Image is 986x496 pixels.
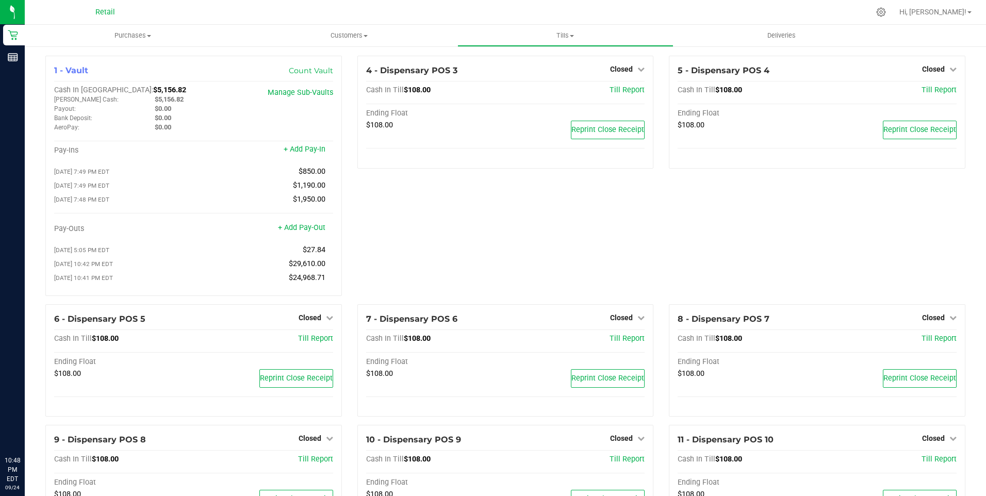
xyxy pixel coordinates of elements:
[10,414,41,444] iframe: Resource center
[922,86,957,94] span: Till Report
[610,434,633,442] span: Closed
[54,196,109,203] span: [DATE] 7:48 PM EDT
[678,478,817,487] div: Ending Float
[299,434,321,442] span: Closed
[678,65,769,75] span: 5 - Dispensary POS 4
[366,435,461,444] span: 10 - Dispensary POS 9
[458,31,673,40] span: Tills
[610,334,645,343] a: Till Report
[153,86,186,94] span: $5,156.82
[155,114,171,122] span: $0.00
[678,334,715,343] span: Cash In Till
[366,478,505,487] div: Ending Float
[673,25,890,46] a: Deliveries
[259,369,333,388] button: Reprint Close Receipt
[289,273,325,282] span: $24,968.71
[571,369,645,388] button: Reprint Close Receipt
[922,455,957,464] a: Till Report
[54,86,153,94] span: Cash In [GEOGRAPHIC_DATA]:
[610,313,633,322] span: Closed
[678,369,704,378] span: $108.00
[678,455,715,464] span: Cash In Till
[268,88,333,97] a: Manage Sub-Vaults
[875,7,888,17] div: Manage settings
[571,125,644,134] span: Reprint Close Receipt
[404,86,431,94] span: $108.00
[155,95,184,103] span: $5,156.82
[54,124,79,131] span: AeroPay:
[8,52,18,62] inline-svg: Reports
[289,259,325,268] span: $29,610.00
[298,455,333,464] a: Till Report
[922,313,945,322] span: Closed
[293,181,325,190] span: $1,190.00
[678,314,769,324] span: 8 - Dispensary POS 7
[25,31,241,40] span: Purchases
[366,357,505,367] div: Ending Float
[54,168,109,175] span: [DATE] 7:49 PM EDT
[366,65,457,75] span: 4 - Dispensary POS 3
[922,434,945,442] span: Closed
[92,334,119,343] span: $108.00
[54,334,92,343] span: Cash In Till
[678,357,817,367] div: Ending Float
[303,245,325,254] span: $27.84
[54,478,193,487] div: Ending Float
[299,313,321,322] span: Closed
[5,456,20,484] p: 10:48 PM EDT
[54,455,92,464] span: Cash In Till
[366,369,393,378] span: $108.00
[404,334,431,343] span: $108.00
[678,86,715,94] span: Cash In Till
[8,30,18,40] inline-svg: Retail
[883,369,957,388] button: Reprint Close Receipt
[610,86,645,94] a: Till Report
[883,374,956,383] span: Reprint Close Receipt
[293,195,325,204] span: $1,950.00
[54,96,119,103] span: [PERSON_NAME] Cash:
[678,109,817,118] div: Ending Float
[54,146,193,155] div: Pay-Ins
[753,31,810,40] span: Deliveries
[571,374,644,383] span: Reprint Close Receipt
[610,65,633,73] span: Closed
[241,25,457,46] a: Customers
[899,8,966,16] span: Hi, [PERSON_NAME]!
[284,145,325,154] a: + Add Pay-In
[922,65,945,73] span: Closed
[54,369,81,378] span: $108.00
[289,66,333,75] a: Count Vault
[260,374,333,383] span: Reprint Close Receipt
[54,357,193,367] div: Ending Float
[678,435,774,444] span: 11 - Dispensary POS 10
[922,334,957,343] a: Till Report
[241,31,456,40] span: Customers
[5,484,20,491] p: 09/24
[95,8,115,16] span: Retail
[571,121,645,139] button: Reprint Close Receipt
[678,121,704,129] span: $108.00
[54,105,76,112] span: Payout:
[366,314,457,324] span: 7 - Dispensary POS 6
[54,182,109,189] span: [DATE] 7:49 PM EDT
[25,25,241,46] a: Purchases
[457,25,673,46] a: Tills
[54,246,109,254] span: [DATE] 5:05 PM EDT
[298,334,333,343] span: Till Report
[883,121,957,139] button: Reprint Close Receipt
[610,455,645,464] a: Till Report
[715,334,742,343] span: $108.00
[54,435,146,444] span: 9 - Dispensary POS 8
[155,123,171,131] span: $0.00
[155,105,171,112] span: $0.00
[883,125,956,134] span: Reprint Close Receipt
[715,455,742,464] span: $108.00
[54,260,113,268] span: [DATE] 10:42 PM EDT
[54,65,88,75] span: 1 - Vault
[54,114,92,122] span: Bank Deposit:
